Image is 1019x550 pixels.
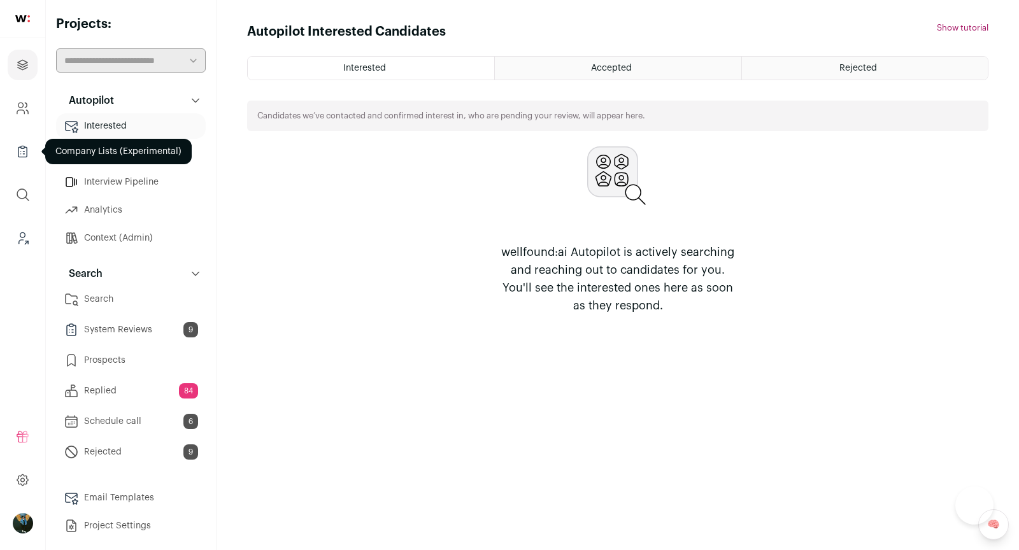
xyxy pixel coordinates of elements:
a: Accepted [495,57,741,80]
a: Schedule call6 [56,409,206,434]
a: Replied84 [56,378,206,404]
a: Interview Pipeline [56,169,206,195]
p: Candidates we’ve contacted and confirmed interest in, who are pending your review, will appear here. [257,111,645,121]
span: 84 [179,383,198,398]
a: Prospects [56,348,206,373]
a: Leads (Backoffice) [8,223,38,253]
p: wellfound:ai Autopilot is actively searching and reaching out to candidates for you. You'll see t... [495,243,740,314]
img: wellfound-shorthand-0d5821cbd27db2630d0214b213865d53afaa358527fdda9d0ea32b1df1b89c2c.svg [15,15,30,22]
span: 9 [183,322,198,337]
div: Company Lists (Experimental) [45,139,192,164]
a: Interested [56,113,206,139]
iframe: Help Scout Beacon - Open [955,486,994,525]
a: Rejected [742,57,988,80]
a: Project Settings [56,513,206,539]
img: 12031951-medium_jpg [13,513,33,533]
a: Projects [8,50,38,80]
button: Show tutorial [937,23,988,33]
a: 🧠 [978,509,1009,540]
a: Email Templates [56,485,206,511]
a: Analytics [56,197,206,223]
a: Rejected9 [56,439,206,465]
button: Open dropdown [13,513,33,533]
p: Autopilot [61,93,114,108]
span: Interested [343,64,386,73]
span: 9 [183,444,198,460]
a: Company Lists [8,136,38,167]
button: Search [56,261,206,286]
p: Search [61,266,103,281]
a: System Reviews9 [56,317,206,342]
span: 6 [183,414,198,429]
h1: Autopilot Interested Candidates [247,23,446,41]
a: Company and ATS Settings [8,93,38,123]
span: Accepted [591,64,632,73]
a: Context (Admin) [56,225,206,251]
h2: Projects: [56,15,206,33]
span: Rejected [839,64,877,73]
a: Search [56,286,206,312]
button: Autopilot [56,88,206,113]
